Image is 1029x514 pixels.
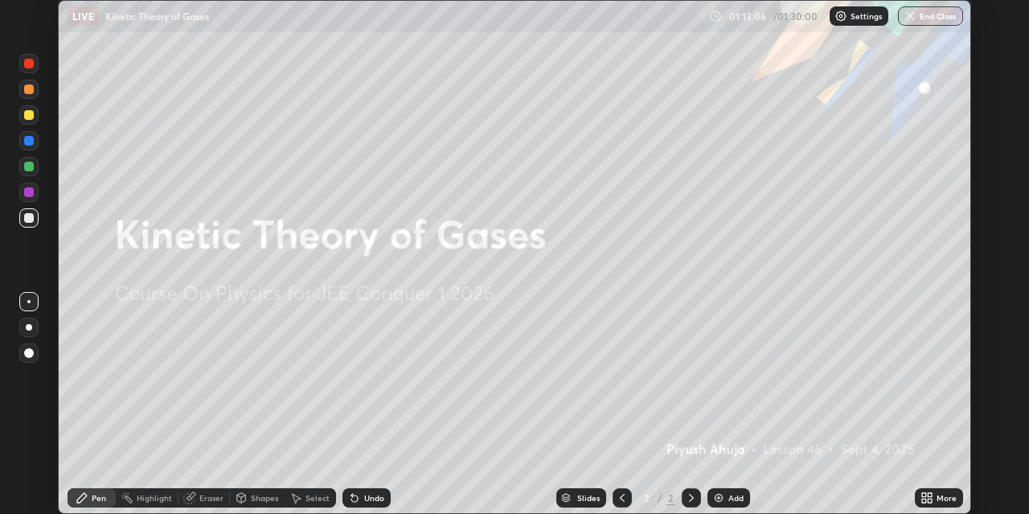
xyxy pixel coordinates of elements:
[137,494,172,502] div: Highlight
[72,10,94,23] p: LIVE
[305,494,330,502] div: Select
[712,491,725,504] img: add-slide-button
[638,493,654,503] div: 2
[666,491,675,505] div: 2
[92,494,106,502] div: Pen
[898,6,963,26] button: End Class
[834,10,847,23] img: class-settings-icons
[728,494,744,502] div: Add
[658,493,662,503] div: /
[364,494,384,502] div: Undo
[851,12,882,20] p: Settings
[251,494,278,502] div: Shapes
[904,10,916,23] img: end-class-cross
[105,10,209,23] p: Kinetic Theory of Gases
[937,494,957,502] div: More
[577,494,600,502] div: Slides
[199,494,223,502] div: Eraser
